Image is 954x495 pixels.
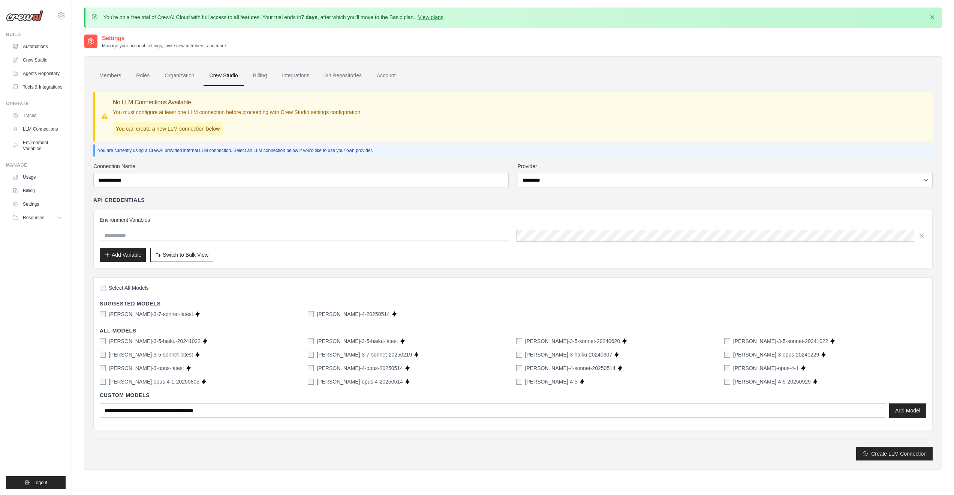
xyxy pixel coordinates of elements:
h2: Settings [102,34,227,43]
div: Domain Overview [28,46,67,51]
span: Select All Models [109,284,149,292]
label: claude-3-5-sonnet-20241022 [733,337,828,345]
input: claude-4-sonnet-20250514 [516,365,522,371]
p: You are currently using a CrewAI provided internal LLM connection. Select an LLM connection below... [98,147,930,153]
input: claude-3-opus-latest [100,365,106,371]
input: claude-3-7-sonnet-20250219 [308,352,314,358]
img: tab_domain_overview_orange.svg [20,45,26,51]
input: claude-3-5-haiku-20241022 [100,338,106,344]
label: claude-sonnet-4-20250514 [317,310,390,318]
label: claude-sonnet-4-5-20250929 [733,378,811,385]
a: Environment Variables [9,137,66,155]
h3: Environment Variables [100,216,926,224]
span: Logout [33,480,47,486]
label: claude-3-5-sonnet-latest [109,351,193,358]
button: Add Model [889,403,926,418]
a: Crew Studio [9,54,66,66]
a: Account [371,66,402,86]
h4: Custom Models [100,391,926,399]
div: Build [6,32,66,38]
p: You're on a free trial of CrewAI Cloud with full access to all features. Your trial ends in , aft... [103,14,445,21]
label: claude-3-opus-latest [109,364,184,372]
input: claude-opus-4-1 [724,365,730,371]
iframe: Chat Widget [917,459,954,495]
a: Agents Repository [9,68,66,80]
label: claude-opus-4-20250514 [317,378,403,385]
h4: Suggested Models [100,300,926,307]
input: claude-3-5-sonnet-latest [100,352,106,358]
label: claude-opus-4-1-20250805 [109,378,199,385]
input: claude-sonnet-4-5 [516,379,522,385]
a: Git Repositories [318,66,368,86]
label: claude-sonnet-4-5 [525,378,578,385]
a: Billing [247,66,273,86]
label: claude-3-5-haiku-20241022 [109,337,201,345]
span: Switch to Bulk View [163,251,208,259]
input: claude-opus-4-1-20250805 [100,379,106,385]
label: claude-3-7-sonnet-20250219 [317,351,412,358]
label: Provider [518,162,933,170]
label: claude-3-opus-20240229 [733,351,819,358]
label: Connection Name [93,162,509,170]
input: claude-3-7-sonnet-latest [100,311,106,317]
a: View plans [418,14,443,20]
button: Add Variable [100,248,146,262]
input: claude-4-opus-20250514 [308,365,314,371]
a: Settings [9,198,66,210]
strong: 7 days [301,14,318,20]
h4: All Models [100,327,926,334]
label: claude-4-sonnet-20250514 [525,364,616,372]
div: Keywords by Traffic [83,46,126,51]
input: claude-3-5-haiku-latest [308,338,314,344]
input: claude-3-opus-20240229 [724,352,730,358]
label: claude-opus-4-1 [733,364,799,372]
a: Roles [130,66,156,86]
a: Usage [9,171,66,183]
button: Create LLM Connection [856,447,933,460]
div: Manage [6,162,66,168]
input: claude-opus-4-20250514 [308,379,314,385]
a: Crew Studio [204,66,244,86]
h3: No LLM Connections Available [113,98,362,107]
div: Domain: [DOMAIN_NAME] [19,20,82,26]
label: claude-3-7-sonnet-latest [109,310,193,318]
a: Traces [9,110,66,122]
input: claude-3-5-sonnet-20240620 [516,338,522,344]
button: Switch to Bulk View [150,248,213,262]
a: Organization [159,66,200,86]
label: claude-3-5-haiku-latest [317,337,398,345]
img: Logo [6,10,43,21]
label: claude-4-opus-20250514 [317,364,403,372]
input: Select All Models [100,285,106,291]
span: Resources [23,215,44,221]
a: Tools & Integrations [9,81,66,93]
input: claude-sonnet-4-20250514 [308,311,314,317]
p: You must configure at least one LLM connection before proceeding with Crew Studio settings config... [113,108,362,116]
input: claude-3-5-sonnet-20241022 [724,338,730,344]
a: Billing [9,185,66,197]
button: Resources [9,212,66,224]
img: tab_keywords_by_traffic_grey.svg [75,45,81,51]
h4: API Credentials [93,196,145,204]
p: You can create a new LLM connection below [113,122,223,135]
label: claude-3-5-sonnet-20240620 [525,337,620,345]
a: LLM Connections [9,123,66,135]
button: Logout [6,476,66,489]
p: Manage your account settings, invite new members, and more. [102,43,227,49]
div: Operate [6,101,66,107]
label: claude-3-haiku-20240307 [525,351,613,358]
a: Automations [9,41,66,53]
a: Integrations [276,66,315,86]
input: claude-sonnet-4-5-20250929 [724,379,730,385]
input: claude-3-haiku-20240307 [516,352,522,358]
a: Members [93,66,127,86]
